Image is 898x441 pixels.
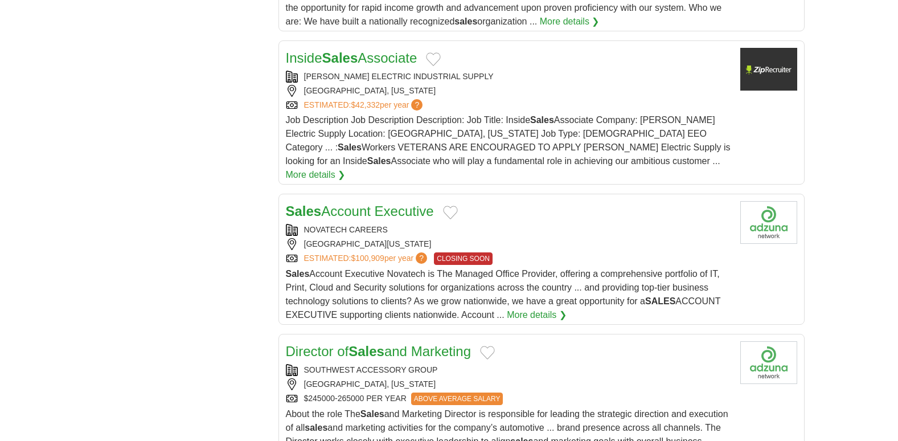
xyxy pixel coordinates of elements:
a: Director ofSalesand Marketing [286,344,471,359]
a: ESTIMATED:$42,332per year? [304,99,425,111]
a: InsideSalesAssociate [286,50,417,66]
div: SOUTHWEST ACCESSORY GROUP [286,364,731,376]
span: CLOSING SOON [434,252,493,265]
strong: Sales [322,50,358,66]
div: [GEOGRAPHIC_DATA], [US_STATE] [286,378,731,390]
strong: Sales [348,344,384,359]
strong: sales [305,423,327,432]
strong: Sales [360,409,384,419]
button: Add to favorite jobs [480,346,495,360]
a: More details ❯ [507,308,567,322]
strong: SALES [645,296,675,306]
span: ? [411,99,423,111]
span: Account Executive Novatech is The Managed Office Provider, offering a comprehensive portfolio of ... [286,269,721,320]
button: Add to favorite jobs [426,52,441,66]
span: Job Description Job Description Description: Job Title: Inside Associate Company: [PERSON_NAME] E... [286,115,731,166]
strong: Sales [367,156,391,166]
strong: Sales [530,115,554,125]
strong: sales [454,17,477,26]
a: More details ❯ [286,168,346,182]
div: [GEOGRAPHIC_DATA][US_STATE] [286,238,731,250]
a: SalesAccount Executive [286,203,434,219]
button: Add to favorite jobs [443,206,458,219]
span: ? [416,252,427,264]
img: Company logo [740,341,797,384]
strong: Sales [338,142,362,152]
img: Company logo [740,48,797,91]
span: $42,332 [351,100,380,109]
span: ABOVE AVERAGE SALARY [411,393,503,405]
div: [GEOGRAPHIC_DATA], [US_STATE] [286,85,731,97]
div: $245000-265000 PER YEAR [286,393,731,405]
span: $100,909 [351,254,384,263]
strong: Sales [286,269,310,279]
strong: Sales [286,203,322,219]
a: ESTIMATED:$100,909per year? [304,252,430,265]
div: NOVATECH CAREERS [286,224,731,236]
a: More details ❯ [540,15,600,28]
img: Company logo [740,201,797,244]
div: [PERSON_NAME] ELECTRIC INDUSTRIAL SUPPLY [286,71,731,83]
